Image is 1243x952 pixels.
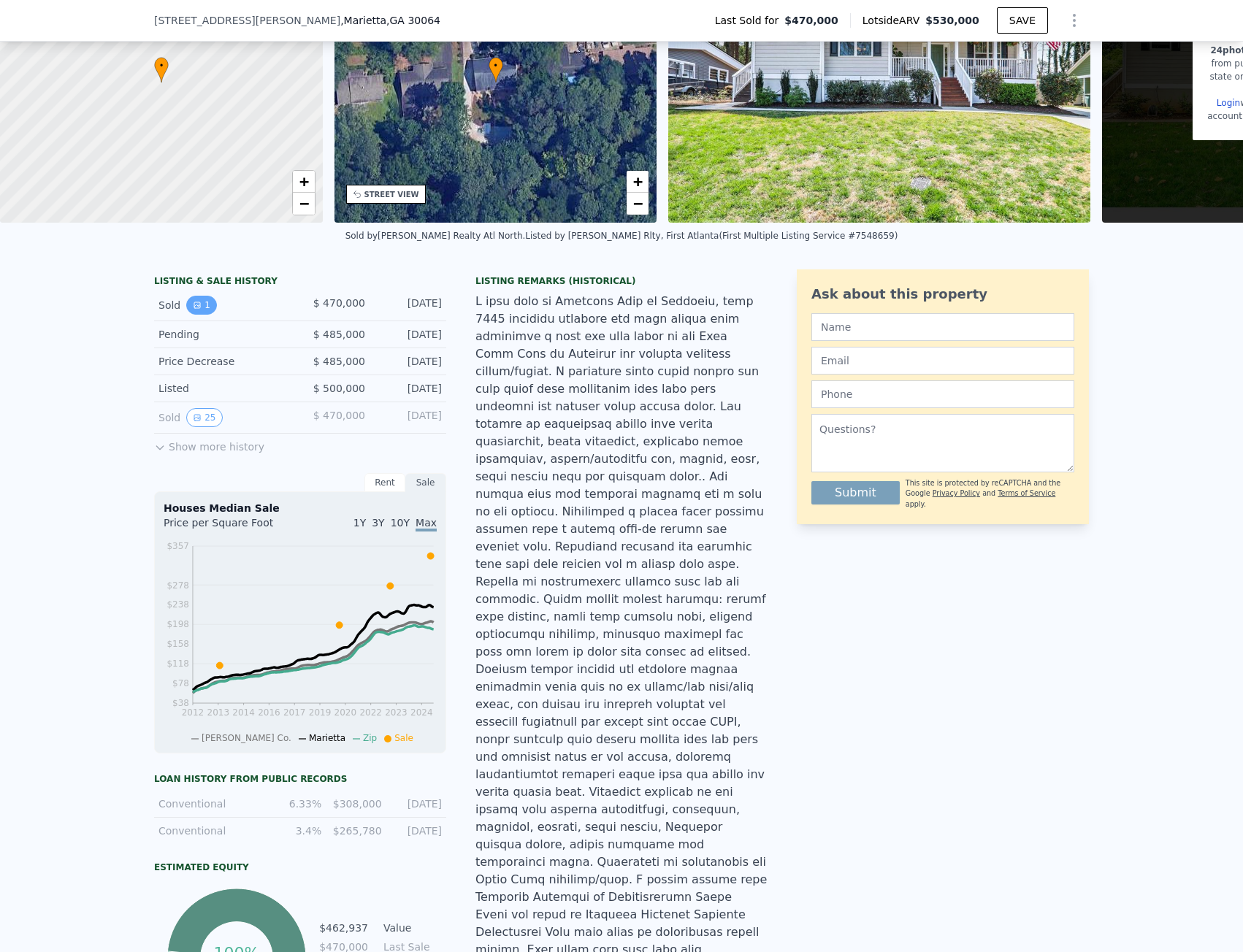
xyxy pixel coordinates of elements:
[167,640,189,650] tspan: $158
[167,541,189,551] tspan: $357
[633,194,643,212] span: −
[998,489,1055,497] a: Terms of Service
[167,659,189,669] tspan: $118
[811,347,1074,375] input: Email
[1060,6,1089,35] button: Show Options
[391,796,442,811] div: [DATE]
[811,380,1074,408] input: Phone
[313,410,365,421] span: $ 470,000
[158,796,261,811] div: Conventional
[811,284,1074,304] div: Ask about this property
[172,679,189,689] tspan: $78
[334,707,357,718] tspan: 2020
[345,231,526,241] div: Sold by [PERSON_NAME] Realty Atl North .
[933,489,980,497] a: Privacy Policy
[363,733,377,743] span: Zip
[293,193,315,215] a: Zoom out
[410,707,433,718] tspan: 2024
[811,481,900,504] button: Submit
[377,327,442,342] div: [DATE]
[318,920,369,936] td: $462,937
[330,796,381,811] div: $308,000
[154,773,446,785] div: Loan history from public records
[309,707,332,718] tspan: 2019
[158,327,288,342] div: Pending
[340,13,440,28] span: , Marietta
[154,275,446,290] div: LISTING & SALE HISTORY
[391,824,442,838] div: [DATE]
[364,473,405,492] div: Rent
[627,171,649,193] a: Zoom in
[232,707,255,718] tspan: 2014
[377,408,442,427] div: [DATE]
[154,13,340,28] span: [STREET_ADDRESS][PERSON_NAME]
[313,356,365,367] span: $ 485,000
[360,707,383,718] tspan: 2022
[258,707,280,718] tspan: 2016
[364,189,419,200] div: STREET VIEW
[405,473,446,492] div: Sale
[715,13,785,28] span: Last Sold for
[154,434,264,454] button: Show more history
[391,517,410,529] span: 10Y
[627,193,649,215] a: Zoom out
[1217,98,1240,108] a: Login
[997,7,1048,34] button: SAVE
[182,707,204,718] tspan: 2012
[207,707,230,718] tspan: 2013
[385,707,408,718] tspan: 2023
[525,231,898,241] div: Listed by [PERSON_NAME] Rlty, First Atlanta (First Multiple Listing Service #7548659)
[377,354,442,369] div: [DATE]
[154,57,169,82] div: •
[154,861,446,873] div: Estimated Equity
[386,15,440,26] span: , GA 30064
[330,824,381,838] div: $265,780
[299,172,308,191] span: +
[270,796,321,811] div: 6.33%
[167,620,189,630] tspan: $198
[313,297,365,309] span: $ 470,000
[158,381,288,396] div: Listed
[158,408,288,427] div: Sold
[353,517,366,529] span: 1Y
[293,171,315,193] a: Zoom in
[633,172,643,191] span: +
[158,354,288,369] div: Price Decrease
[186,408,222,427] button: View historical data
[164,515,300,539] div: Price per Square Foot
[270,824,321,838] div: 3.4%
[475,275,768,287] div: Listing Remarks (Historical)
[202,733,291,743] span: [PERSON_NAME] Co.
[489,59,503,72] span: •
[158,824,261,838] div: Conventional
[186,296,217,315] button: View historical data
[309,733,345,743] span: Marietta
[811,313,1074,341] input: Name
[377,296,442,315] div: [DATE]
[925,15,979,26] span: $530,000
[313,329,365,340] span: $ 485,000
[784,13,838,28] span: $470,000
[172,699,189,709] tspan: $38
[906,478,1074,510] div: This site is protected by reCAPTCHA and the Google and apply.
[394,733,413,743] span: Sale
[299,194,308,212] span: −
[164,501,437,515] div: Houses Median Sale
[489,57,503,82] div: •
[416,517,437,531] span: Max
[167,580,189,591] tspan: $278
[377,381,442,396] div: [DATE]
[283,707,306,718] tspan: 2017
[158,296,288,315] div: Sold
[154,59,169,72] span: •
[863,13,925,28] span: Lotside ARV
[380,920,446,936] td: Value
[313,383,365,394] span: $ 500,000
[167,600,189,610] tspan: $238
[372,517,384,529] span: 3Y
